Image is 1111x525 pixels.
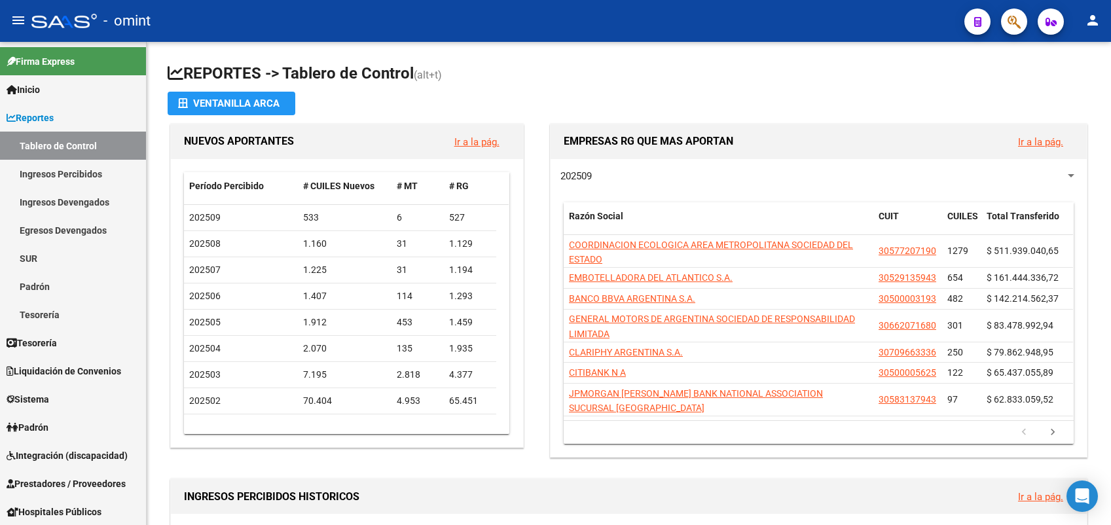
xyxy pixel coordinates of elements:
[1040,425,1065,440] a: go to next page
[569,293,695,304] span: BANCO BBVA ARGENTINA S.A.
[449,236,491,251] div: 1.129
[444,130,510,154] button: Ir a la pág.
[303,393,387,408] div: 70.404
[444,172,496,200] datatable-header-cell: # RG
[184,490,359,503] span: INGRESOS PERCIBIDOS HISTORICOS
[7,448,128,463] span: Integración (discapacidad)
[397,393,439,408] div: 4.953
[189,317,221,327] span: 202505
[298,172,392,200] datatable-header-cell: # CUILES Nuevos
[879,245,936,256] span: 30577207190
[168,63,1090,86] h1: REPORTES -> Tablero de Control
[189,395,221,406] span: 202502
[10,12,26,28] mat-icon: menu
[449,393,491,408] div: 65.451
[168,92,295,115] button: Ventanilla ARCA
[879,367,936,378] span: 30500005625
[987,245,1059,256] span: $ 511.939.040,65
[397,262,439,278] div: 31
[569,211,623,221] span: Razón Social
[454,136,500,148] a: Ir a la pág.
[303,262,387,278] div: 1.225
[947,272,963,283] span: 654
[942,202,981,245] datatable-header-cell: CUILES
[873,202,942,245] datatable-header-cell: CUIT
[303,236,387,251] div: 1.160
[184,172,298,200] datatable-header-cell: Período Percibido
[303,315,387,330] div: 1.912
[1085,12,1101,28] mat-icon: person
[7,54,75,69] span: Firma Express
[397,315,439,330] div: 453
[397,341,439,356] div: 135
[1008,484,1074,509] button: Ir a la pág.
[879,211,899,221] span: CUIT
[7,505,101,519] span: Hospitales Públicos
[449,315,491,330] div: 1.459
[560,170,592,182] span: 202509
[449,210,491,225] div: 527
[303,210,387,225] div: 533
[189,369,221,380] span: 202503
[7,82,40,97] span: Inicio
[303,341,387,356] div: 2.070
[987,347,1053,357] span: $ 79.862.948,95
[397,367,439,382] div: 2.818
[981,202,1073,245] datatable-header-cell: Total Transferido
[569,314,855,339] span: GENERAL MOTORS DE ARGENTINA SOCIEDAD DE RESPONSABILIDAD LIMITADA
[7,111,54,125] span: Reportes
[303,181,374,191] span: # CUILES Nuevos
[947,293,963,304] span: 482
[449,181,469,191] span: # RG
[189,264,221,275] span: 202507
[569,272,733,283] span: EMBOTELLADORA DEL ATLANTICO S.A.
[879,272,936,283] span: 30529135943
[987,293,1059,304] span: $ 142.214.562,37
[449,341,491,356] div: 1.935
[189,291,221,301] span: 202506
[303,289,387,304] div: 1.407
[569,388,823,414] span: JPMORGAN [PERSON_NAME] BANK NATIONAL ASSOCIATION SUCURSAL [GEOGRAPHIC_DATA]
[178,92,285,115] div: Ventanilla ARCA
[947,320,963,331] span: 301
[7,364,121,378] span: Liquidación de Convenios
[397,289,439,304] div: 114
[1011,425,1036,440] a: go to previous page
[189,212,221,223] span: 202509
[7,336,57,350] span: Tesorería
[189,238,221,249] span: 202508
[1018,136,1063,148] a: Ir a la pág.
[564,135,733,147] span: EMPRESAS RG QUE MAS APORTAN
[879,394,936,405] span: 30583137943
[987,394,1053,405] span: $ 62.833.059,52
[184,135,294,147] span: NUEVOS APORTANTES
[303,367,387,382] div: 7.195
[397,236,439,251] div: 31
[7,477,126,491] span: Prestadores / Proveedores
[1008,130,1074,154] button: Ir a la pág.
[569,240,853,265] span: COORDINACION ECOLOGICA AREA METROPOLITANA SOCIEDAD DEL ESTADO
[189,343,221,353] span: 202504
[947,245,968,256] span: 1279
[1018,491,1063,503] a: Ir a la pág.
[569,367,626,378] span: CITIBANK N A
[987,320,1053,331] span: $ 83.478.992,94
[879,293,936,304] span: 30500003193
[397,210,439,225] div: 6
[987,272,1059,283] span: $ 161.444.336,72
[987,211,1059,221] span: Total Transferido
[947,394,958,405] span: 97
[947,367,963,378] span: 122
[449,367,491,382] div: 4.377
[7,420,48,435] span: Padrón
[879,320,936,331] span: 30662071680
[189,181,264,191] span: Período Percibido
[449,262,491,278] div: 1.194
[879,347,936,357] span: 30709663336
[1066,480,1098,512] div: Open Intercom Messenger
[569,347,683,357] span: CLARIPHY ARGENTINA S.A.
[564,202,873,245] datatable-header-cell: Razón Social
[947,211,978,221] span: CUILES
[449,289,491,304] div: 1.293
[947,347,963,357] span: 250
